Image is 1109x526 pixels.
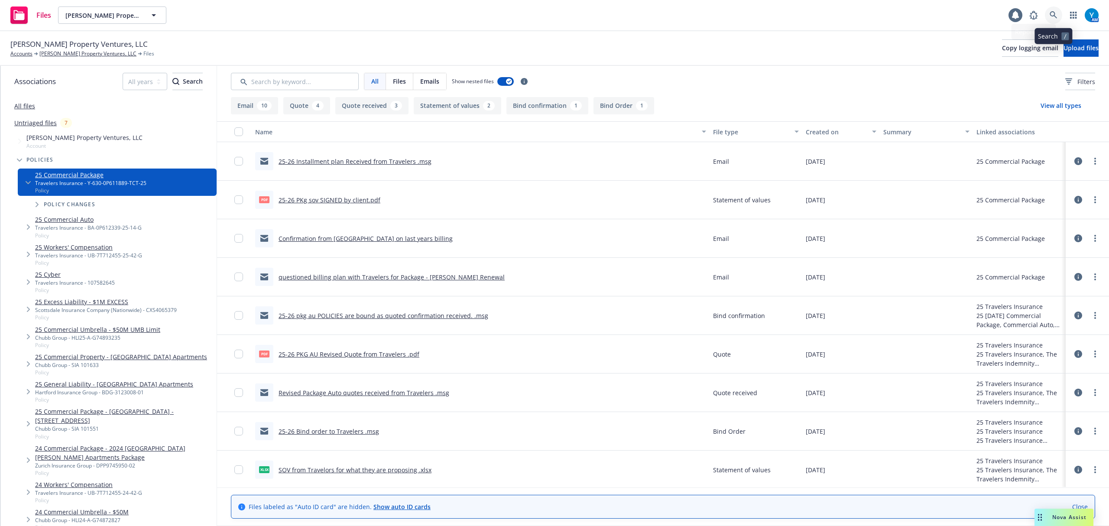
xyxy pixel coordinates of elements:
div: Created on [806,127,867,136]
div: 25 Travelers Insurance [976,427,1063,436]
input: Toggle Row Selected [234,427,243,435]
div: Travelers Insurance - 107582645 [35,279,115,286]
button: Bind Order [593,97,654,114]
span: Policy [35,314,177,321]
a: 25 Cyber [35,270,115,279]
div: Drag to move [1034,509,1045,526]
a: 25 Workers' Compensation [35,243,142,252]
button: Quote received [335,97,409,114]
input: Search by keyword... [231,73,359,90]
button: Bind confirmation [506,97,588,114]
div: File type [713,127,790,136]
span: Policy changes [44,202,95,207]
span: Bind confirmation [713,311,765,320]
span: Emails [420,77,439,86]
a: 25 General Liability - [GEOGRAPHIC_DATA] Apartments [35,380,193,389]
a: Untriaged files [14,118,57,127]
a: Report a Bug [1025,6,1042,24]
span: Files [143,50,154,58]
span: Filters [1077,77,1095,86]
a: 25 Commercial Umbrella - $50M UMB Limit [35,325,160,334]
div: Linked associations [976,127,1063,136]
a: 25-26 Bind order to Travelers .msg [279,427,379,435]
input: Toggle Row Selected [234,157,243,166]
div: 25 Travelers Insurance, The Travelers Indemnity Company of [US_STATE] - Travelers Insurance [976,350,1063,368]
span: Nova Assist [1052,513,1086,521]
span: [PERSON_NAME] Property Ventures, LLC [10,39,148,50]
input: Toggle Row Selected [234,234,243,243]
input: Toggle Row Selected [234,311,243,320]
a: Search [1045,6,1062,24]
button: File type [710,121,803,142]
input: Toggle Row Selected [234,350,243,358]
span: Statement of values [713,465,771,474]
a: Accounts [10,50,32,58]
span: [DATE] [806,465,825,474]
div: 1 [570,101,582,110]
a: more [1090,387,1100,398]
div: Chubb Group - HLI24-A-G74872827 [35,516,129,524]
a: 24 Workers' Compensation [35,480,142,489]
span: Show nested files [452,78,494,85]
span: [DATE] [806,195,825,205]
a: more [1090,233,1100,244]
a: Revised Package Auto quotes received from Travelers .msg [279,389,449,397]
div: Chubb Group - SIA 101551 [35,425,213,432]
div: Travelers Insurance - UB-7T712455-24-42-G [35,489,142,497]
div: Travelers Insurance - BA-0P612339-25-14-G [35,224,142,231]
div: 25 Travelers Insurance [976,341,1063,350]
div: Hartford Insurance Group - BDG-3123008-01 [35,389,193,396]
div: Travelers Insurance - Y-630-0P611889-TCT-25 [35,179,146,187]
img: photo [1085,8,1099,22]
span: Policy [35,396,193,403]
span: Quote [713,350,731,359]
div: 4 [312,101,324,110]
span: Filters [1065,77,1095,86]
input: Toggle Row Selected [234,388,243,397]
span: Email [713,157,729,166]
button: Name [252,121,710,142]
div: 1 [636,101,648,110]
a: more [1090,195,1100,205]
button: Quote [283,97,330,114]
span: [DATE] [806,350,825,359]
a: Confirmation from [GEOGRAPHIC_DATA] on last years billing [279,234,453,243]
button: Upload files [1064,39,1099,57]
div: Search [172,73,203,90]
div: 25 Commercial Package [976,234,1045,243]
button: Copy logging email [1002,39,1058,57]
a: All files [14,102,35,110]
a: 25-26 Installment plan Received from Travelers .msg [279,157,431,166]
a: Files [7,3,55,27]
a: questioned billing plan with Travelers for Package - [PERSON_NAME] Renewal [279,273,505,281]
span: Email [713,234,729,243]
div: 7 [60,118,72,128]
input: Toggle Row Selected [234,273,243,281]
span: [DATE] [806,427,825,436]
span: [DATE] [806,273,825,282]
div: 2 [483,101,495,110]
div: 25 Travelers Insurance [976,302,1063,311]
div: 25 Travelers Insurance [976,456,1063,465]
a: 25-26 PKG AU Revised Quote from Travelers .pdf [279,350,419,358]
a: 24 Commercial Package - 2024 [GEOGRAPHIC_DATA][PERSON_NAME] Apartments Package [35,444,213,462]
div: 25 Travelers Insurance, The Travelers Indemnity Company of [US_STATE] - Travelers Insurance [976,465,1063,484]
span: Policies [26,157,54,162]
a: more [1090,310,1100,321]
div: Summary [883,127,960,136]
span: Statement of values [713,195,771,205]
span: [DATE] [806,234,825,243]
span: pdf [259,196,269,203]
span: Copy logging email [1002,44,1058,52]
a: more [1090,156,1100,166]
button: Email [231,97,278,114]
span: [DATE] [806,311,825,320]
span: Email [713,273,729,282]
input: Toggle Row Selected [234,195,243,204]
div: 25 Commercial Package [976,273,1045,282]
a: 25 Excess Liability - $1M EXCESS [35,297,177,306]
span: Associations [14,76,56,87]
a: more [1090,272,1100,282]
a: Close [1072,502,1088,511]
a: more [1090,464,1100,475]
